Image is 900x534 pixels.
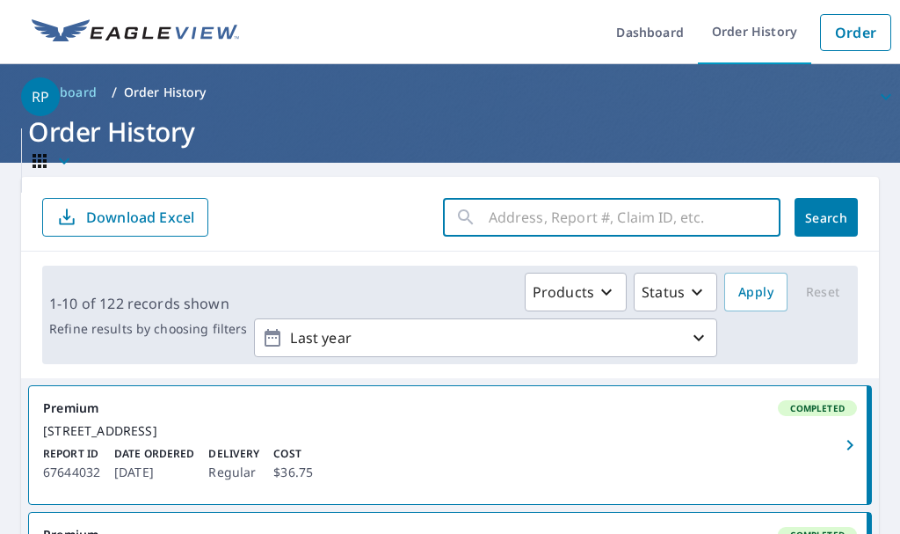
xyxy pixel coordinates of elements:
[273,462,313,483] p: $36.75
[208,462,259,483] p: Regular
[208,446,259,462] p: Delivery
[43,446,100,462] p: Report ID
[114,446,194,462] p: Date Ordered
[724,273,787,311] button: Apply
[780,402,855,414] span: Completed
[809,209,844,226] span: Search
[43,400,857,416] div: Premium
[21,113,879,150] h1: Order History
[533,282,594,303] p: Products
[21,77,60,116] div: RP
[795,198,858,237] button: Search
[49,321,247,337] p: Refine results by choosing filters
[254,318,717,357] button: Last year
[634,273,717,311] button: Status
[820,14,891,51] a: Order
[32,19,239,46] img: EV Logo
[273,446,313,462] p: Cost
[43,462,100,483] p: 67644032
[49,293,247,314] p: 1-10 of 122 records shown
[29,386,871,504] a: PremiumCompleted[STREET_ADDRESS]Report ID67644032Date Ordered[DATE]DeliveryRegularCost$36.75
[525,273,627,311] button: Products
[86,208,194,227] p: Download Excel
[43,423,857,439] div: [STREET_ADDRESS]
[283,323,688,354] p: Last year
[489,193,780,242] input: Address, Report #, Claim ID, etc.
[42,198,208,237] button: Download Excel
[738,282,773,304] span: Apply
[114,462,194,483] p: [DATE]
[642,282,685,303] p: Status
[21,64,900,128] button: RP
